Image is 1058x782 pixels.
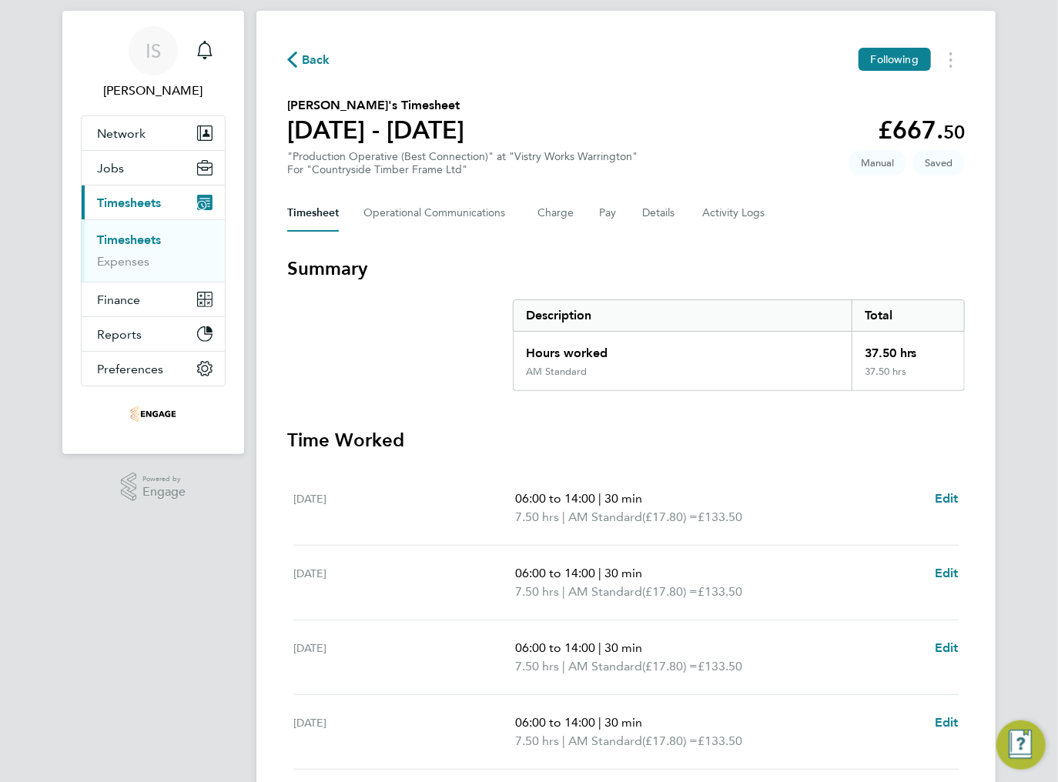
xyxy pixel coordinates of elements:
[514,300,852,331] div: Description
[852,332,964,366] div: 37.50 hrs
[568,508,642,526] span: AM Standard
[97,232,161,247] a: Timesheets
[82,116,225,150] button: Network
[363,195,513,232] button: Operational Communications
[287,96,464,115] h2: [PERSON_NAME]'s Timesheet
[642,510,698,524] span: (£17.80) =
[562,510,565,524] span: |
[604,566,642,580] span: 30 min
[515,659,559,673] span: 7.50 hrs
[698,734,742,748] span: £133.50
[599,195,618,232] button: Pay
[598,640,601,655] span: |
[859,48,931,71] button: Following
[698,659,742,673] span: £133.50
[515,491,595,506] span: 06:00 to 14:00
[526,366,587,378] div: AM Standard
[81,402,226,426] a: Go to home page
[82,352,225,386] button: Preferences
[562,734,565,748] span: |
[515,734,559,748] span: 7.50 hrs
[514,332,852,366] div: Hours worked
[562,659,565,673] span: |
[515,584,559,599] span: 7.50 hrs
[878,115,965,145] app-decimal: £667.
[82,185,225,219] button: Timesheets
[97,195,161,210] span: Timesheets
[598,715,601,730] span: |
[935,640,959,655] span: Edit
[130,402,176,426] img: thebestconnection-logo-retina.png
[935,564,959,583] a: Edit
[97,327,142,342] span: Reports
[515,510,559,524] span: 7.50 hrs
[293,713,515,750] div: [DATE]
[935,491,959,506] span: Edit
[146,41,161,61] span: IS
[698,510,742,524] span: £133.50
[698,584,742,599] span: £133.50
[515,566,595,580] span: 06:00 to 14:00
[293,639,515,676] div: [DATE]
[604,715,642,730] span: 30 min
[935,490,959,508] a: Edit
[642,584,698,599] span: (£17.80) =
[871,52,919,66] span: Following
[937,48,965,72] button: Timesheets Menu
[598,491,601,506] span: |
[604,491,642,506] span: 30 min
[642,195,678,232] button: Details
[642,659,698,673] span: (£17.80) =
[97,161,124,175] span: Jobs
[604,640,642,655] span: 30 min
[598,566,601,580] span: |
[642,734,698,748] span: (£17.80) =
[513,299,965,391] div: Summary
[287,150,638,176] div: "Production Operative (Best Connection)" at "Vistry Works Warrington"
[82,219,225,282] div: Timesheets
[302,51,330,69] span: Back
[568,657,642,676] span: AM Standard
[97,362,163,376] span: Preferences
[97,126,146,141] span: Network
[97,292,140,307] span: Finance
[287,115,464,145] h1: [DATE] - [DATE]
[293,490,515,526] div: [DATE]
[287,163,638,176] div: For "Countryside Timber Frame Ltd"
[287,50,330,69] button: Back
[82,317,225,351] button: Reports
[121,473,186,502] a: Powered byEngage
[287,256,965,281] h3: Summary
[81,26,226,100] a: IS[PERSON_NAME]
[142,486,186,499] span: Engage
[912,150,965,175] span: This timesheet is Saved.
[293,564,515,601] div: [DATE]
[935,639,959,657] a: Edit
[142,473,186,486] span: Powered by
[935,566,959,580] span: Edit
[935,715,959,730] span: Edit
[82,282,225,316] button: Finance
[568,583,642,601] span: AM Standard
[943,121,965,143] span: 50
[935,713,959,732] a: Edit
[287,428,965,453] h3: Time Worked
[996,720,1046,770] button: Engage Resource Center
[515,715,595,730] span: 06:00 to 14:00
[849,150,906,175] span: This timesheet was manually created.
[852,300,964,331] div: Total
[287,195,339,232] button: Timesheet
[852,366,964,390] div: 37.50 hrs
[515,640,595,655] span: 06:00 to 14:00
[62,11,244,454] nav: Main navigation
[82,151,225,185] button: Jobs
[97,254,149,269] a: Expenses
[537,195,574,232] button: Charge
[562,584,565,599] span: |
[81,82,226,100] span: Ileana Salsano
[568,732,642,750] span: AM Standard
[702,195,767,232] button: Activity Logs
